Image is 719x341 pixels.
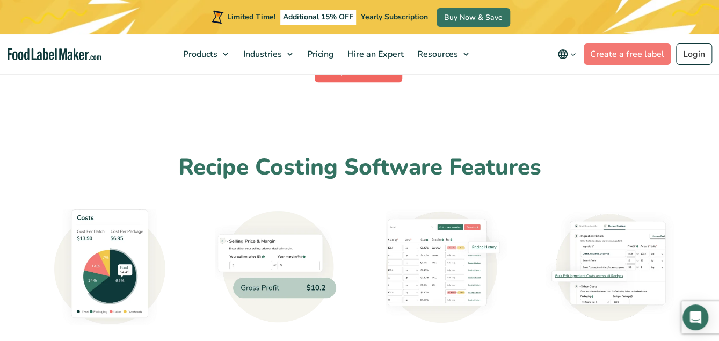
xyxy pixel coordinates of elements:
a: Buy Now & Save [437,8,510,27]
a: Hire an Expert [340,34,408,74]
span: Resources [413,48,459,60]
h2: Recipe Costing Software Features [35,153,685,183]
a: Resources [410,34,474,74]
span: Limited Time! [227,12,275,22]
div: Open Intercom Messenger [682,304,708,330]
a: Pricing [300,34,338,74]
span: Yearly Subscription [361,12,428,22]
a: Industries [236,34,297,74]
a: Login [676,43,712,65]
a: Create a free label [584,43,671,65]
a: Products [177,34,234,74]
span: Products [180,48,219,60]
span: Industries [239,48,282,60]
span: Pricing [303,48,335,60]
span: Hire an Expert [344,48,404,60]
span: Additional 15% OFF [280,10,356,25]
